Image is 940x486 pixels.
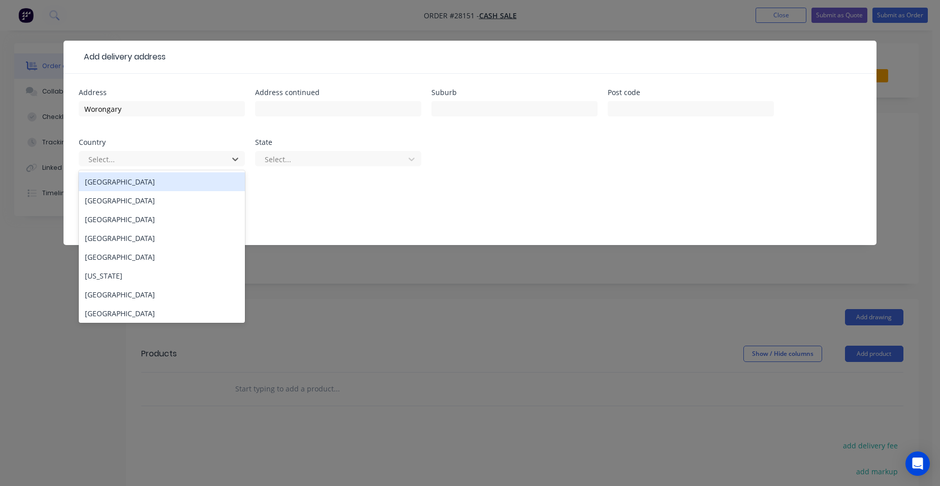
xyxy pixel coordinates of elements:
div: Post code [608,89,774,96]
div: [GEOGRAPHIC_DATA] [79,172,245,191]
div: Address continued [255,89,421,96]
div: [GEOGRAPHIC_DATA] [79,210,245,229]
div: Suburb [431,89,598,96]
div: Address [79,89,245,96]
div: [GEOGRAPHIC_DATA] [79,285,245,304]
div: [GEOGRAPHIC_DATA] [79,191,245,210]
div: [US_STATE] [79,266,245,285]
div: [GEOGRAPHIC_DATA] [79,248,245,266]
div: State [255,139,421,146]
div: Open Intercom Messenger [905,451,930,476]
div: Country [79,139,245,146]
div: [GEOGRAPHIC_DATA] [79,229,245,248]
div: [GEOGRAPHIC_DATA] [79,304,245,323]
div: Add delivery address [79,51,166,63]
